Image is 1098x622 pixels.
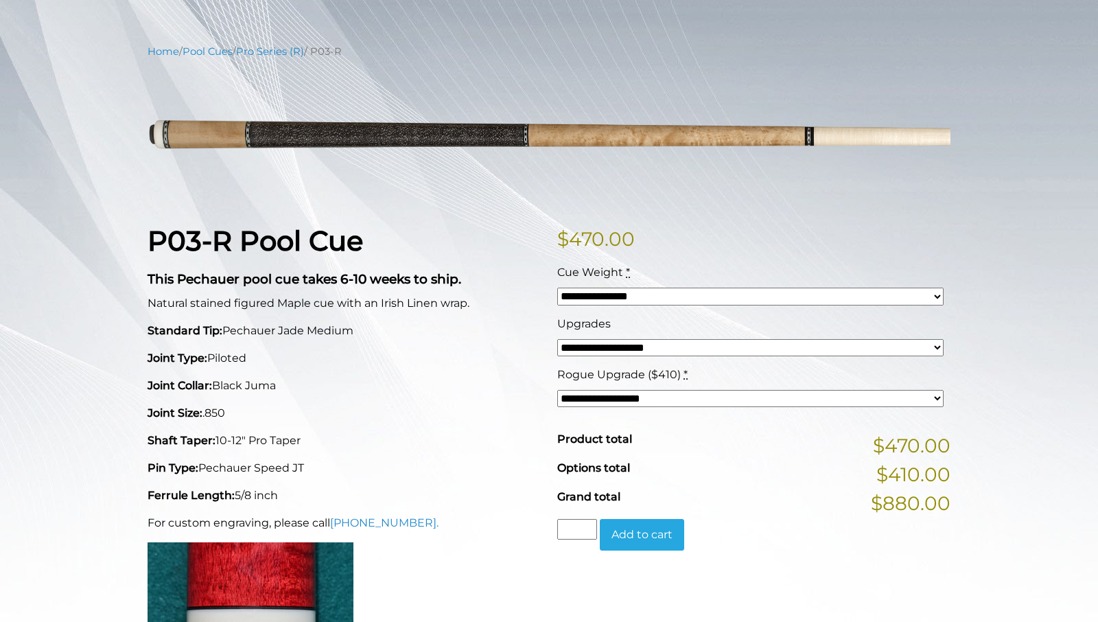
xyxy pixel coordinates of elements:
[148,45,179,58] a: Home
[148,224,363,257] strong: P03-R Pool Cue
[557,519,597,540] input: Product quantity
[557,227,635,251] bdi: 470.00
[148,461,198,474] strong: Pin Type:
[871,489,950,518] span: $880.00
[148,379,212,392] strong: Joint Collar:
[148,405,541,422] p: .850
[557,490,620,503] span: Grand total
[183,45,233,58] a: Pool Cues
[684,368,688,381] abbr: required
[148,295,541,312] p: Natural stained figured Maple cue with an Irish Linen wrap.
[557,433,632,446] span: Product total
[148,406,202,419] strong: Joint Size:
[148,44,950,59] nav: Breadcrumb
[626,266,630,279] abbr: required
[330,516,439,529] a: [PHONE_NUMBER].
[148,515,541,531] p: For custom engraving, please call
[148,378,541,394] p: Black Juma
[557,461,630,474] span: Options total
[236,45,304,58] a: Pro Series (R)
[148,69,950,203] img: P03-N.png
[557,227,569,251] span: $
[148,434,215,447] strong: Shaft Taper:
[148,323,541,339] p: Pechauer Jade Medium
[148,271,461,287] strong: This Pechauer pool cue takes 6-10 weeks to ship.
[148,350,541,367] p: Piloted
[148,352,207,365] strong: Joint Type:
[873,431,950,460] span: $470.00
[148,489,235,502] strong: Ferrule Length:
[557,368,681,381] span: Rogue Upgrade ($410)
[148,324,222,337] strong: Standard Tip:
[600,519,684,551] button: Add to cart
[557,317,611,330] span: Upgrades
[557,266,623,279] span: Cue Weight
[148,433,541,449] p: 10-12" Pro Taper
[876,460,950,489] span: $410.00
[148,460,541,476] p: Pechauer Speed JT
[148,487,541,504] p: 5/8 inch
